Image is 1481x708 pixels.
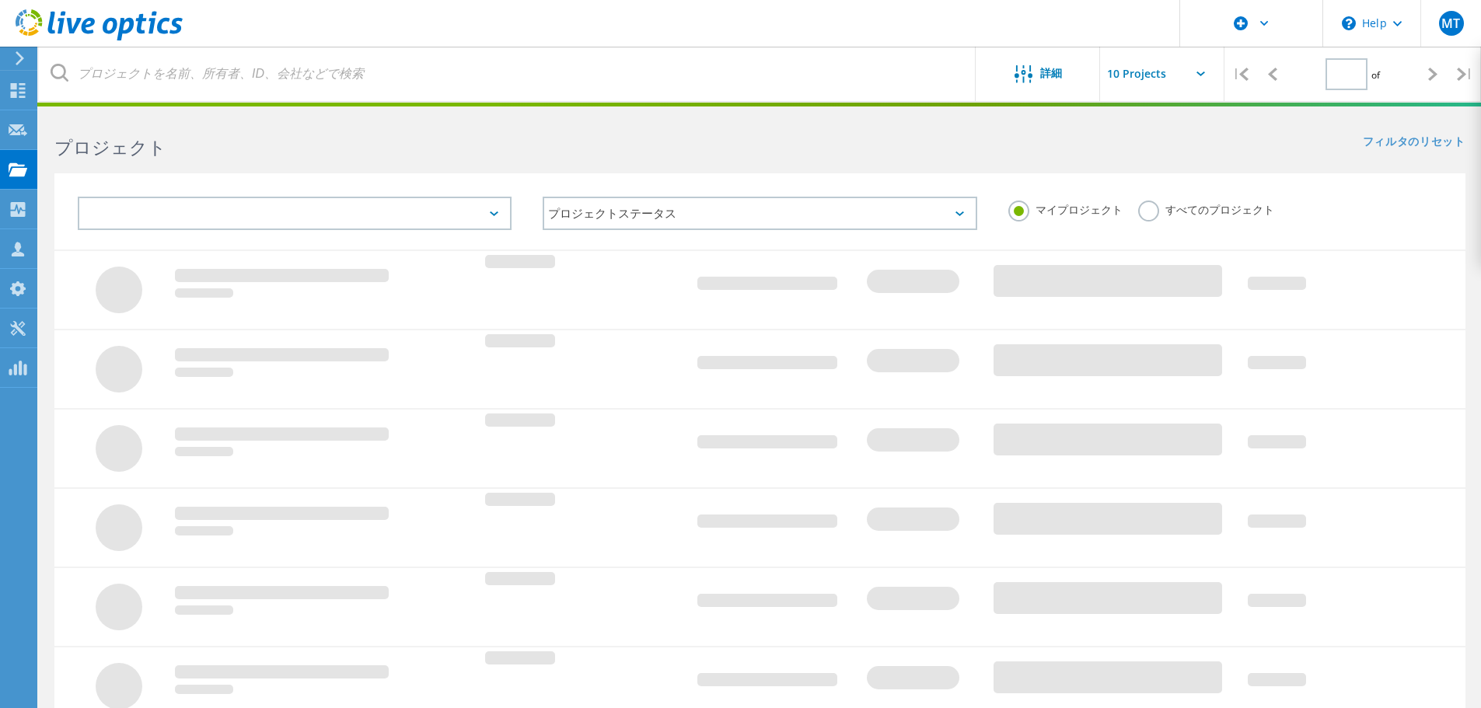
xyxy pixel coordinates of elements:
[1008,201,1123,215] label: マイプロジェクト
[1363,136,1465,149] a: フィルタのリセット
[1449,47,1481,102] div: |
[1342,16,1356,30] svg: \n
[1040,68,1062,78] span: 詳細
[39,47,976,101] input: プロジェクトを名前、所有者、ID、会社などで検索
[1224,47,1256,102] div: |
[543,197,976,230] div: プロジェクトステータス
[16,33,183,44] a: Live Optics Dashboard
[54,134,166,159] b: プロジェクト
[1441,17,1460,30] span: MT
[1371,68,1380,82] span: of
[1138,201,1274,215] label: すべてのプロジェクト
